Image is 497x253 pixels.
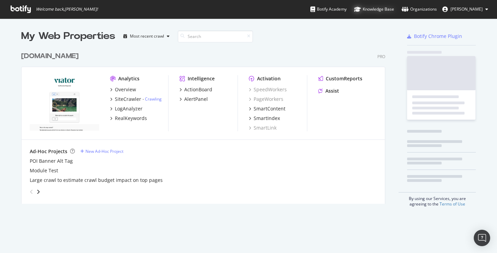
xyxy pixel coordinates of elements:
[115,115,147,122] div: RealKeywords
[145,96,162,102] a: Crawling
[184,96,208,103] div: AlertPanel
[377,54,385,59] div: Pro
[115,96,141,103] div: SiteCrawler
[30,75,99,131] img: viator.com
[249,86,287,93] a: SpeedWorkers
[318,75,362,82] a: CustomReports
[36,6,98,12] span: Welcome back, [PERSON_NAME] !
[143,96,162,102] div: -
[27,186,36,197] div: angle-left
[325,88,339,94] div: Assist
[30,177,163,184] a: Large crawl to estimate crawl budget impact on top pages
[249,96,283,103] a: PageWorkers
[30,158,73,164] a: POI Banner Alt Tag
[254,115,280,122] div: SmartIndex
[249,105,285,112] a: SmartContent
[80,148,123,154] a: New Ad-Hoc Project
[178,30,253,42] input: Search
[36,188,41,195] div: angle-right
[21,43,391,204] div: grid
[115,105,143,112] div: LogAnalyzer
[30,167,58,174] a: Module Test
[21,51,81,61] a: [DOMAIN_NAME]
[21,29,115,43] div: My Web Properties
[30,148,67,155] div: Ad-Hoc Projects
[188,75,215,82] div: Intelligence
[440,201,465,207] a: Terms of Use
[474,230,490,246] div: Open Intercom Messenger
[326,75,362,82] div: CustomReports
[110,115,147,122] a: RealKeywords
[254,105,285,112] div: SmartContent
[184,86,212,93] div: ActionBoard
[110,96,162,103] a: SiteCrawler- Crawling
[179,96,208,103] a: AlertPanel
[85,148,123,154] div: New Ad-Hoc Project
[318,88,339,94] a: Assist
[179,86,212,93] a: ActionBoard
[130,34,164,38] div: Most recent crawl
[437,4,494,15] button: [PERSON_NAME]
[354,6,394,13] div: Knowledge Base
[310,6,347,13] div: Botify Academy
[115,86,136,93] div: Overview
[118,75,139,82] div: Analytics
[121,31,172,42] button: Most recent crawl
[414,33,462,40] div: Botify Chrome Plugin
[249,124,277,131] a: SmartLink
[21,51,79,61] div: [DOMAIN_NAME]
[399,192,476,207] div: By using our Services, you are agreeing to the
[402,6,437,13] div: Organizations
[110,105,143,112] a: LogAnalyzer
[257,75,281,82] div: Activation
[451,6,483,12] span: Enrico Crispino
[407,33,462,40] a: Botify Chrome Plugin
[110,86,136,93] a: Overview
[249,115,280,122] a: SmartIndex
